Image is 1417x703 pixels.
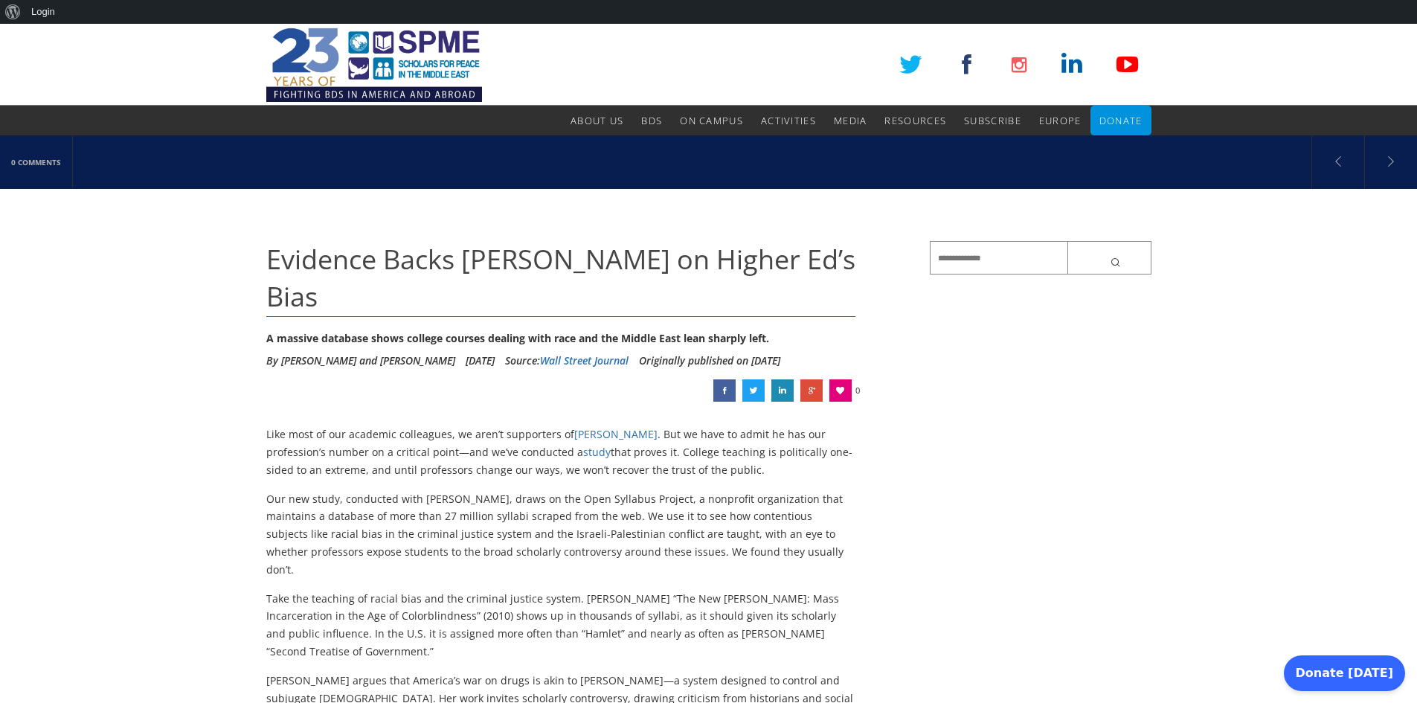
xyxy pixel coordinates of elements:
li: By [PERSON_NAME] and [PERSON_NAME] [266,350,455,372]
span: Europe [1039,114,1082,127]
span: Subscribe [964,114,1021,127]
a: [PERSON_NAME] [574,427,658,441]
span: On Campus [680,114,743,127]
a: Resources [884,106,946,135]
a: On Campus [680,106,743,135]
span: Media [834,114,867,127]
a: Media [834,106,867,135]
a: Europe [1039,106,1082,135]
span: About Us [571,114,623,127]
a: About Us [571,106,623,135]
a: Wall Street Journal [540,353,629,367]
div: Source: [505,350,629,372]
p: Our new study, conducted with [PERSON_NAME], draws on the Open Syllabus Project, a nonprofit orga... [266,490,856,579]
span: Donate [1099,114,1143,127]
span: 0 [855,379,860,402]
p: Take the teaching of racial bias and the criminal justice system. [PERSON_NAME] “The New [PERSON_... [266,590,856,661]
span: Activities [761,114,816,127]
a: Subscribe [964,106,1021,135]
a: Donate [1099,106,1143,135]
img: SPME [266,24,482,106]
p: Like most of our academic colleagues, we aren’t supporters of . But we have to admit he has our p... [266,426,856,478]
li: Originally published on [DATE] [639,350,780,372]
span: Evidence Backs [PERSON_NAME] on Higher Ed’s Bias [266,241,855,315]
a: BDS [641,106,662,135]
a: study [583,445,611,459]
span: BDS [641,114,662,127]
a: Activities [761,106,816,135]
div: A massive database shows college courses dealing with race and the Middle East lean sharply left. [266,327,856,350]
a: Evidence Backs Trump on Higher Ed’s Bias [771,379,794,402]
li: [DATE] [466,350,495,372]
a: Evidence Backs Trump on Higher Ed’s Bias [800,379,823,402]
a: Evidence Backs Trump on Higher Ed’s Bias [713,379,736,402]
span: Resources [884,114,946,127]
a: Evidence Backs Trump on Higher Ed’s Bias [742,379,765,402]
